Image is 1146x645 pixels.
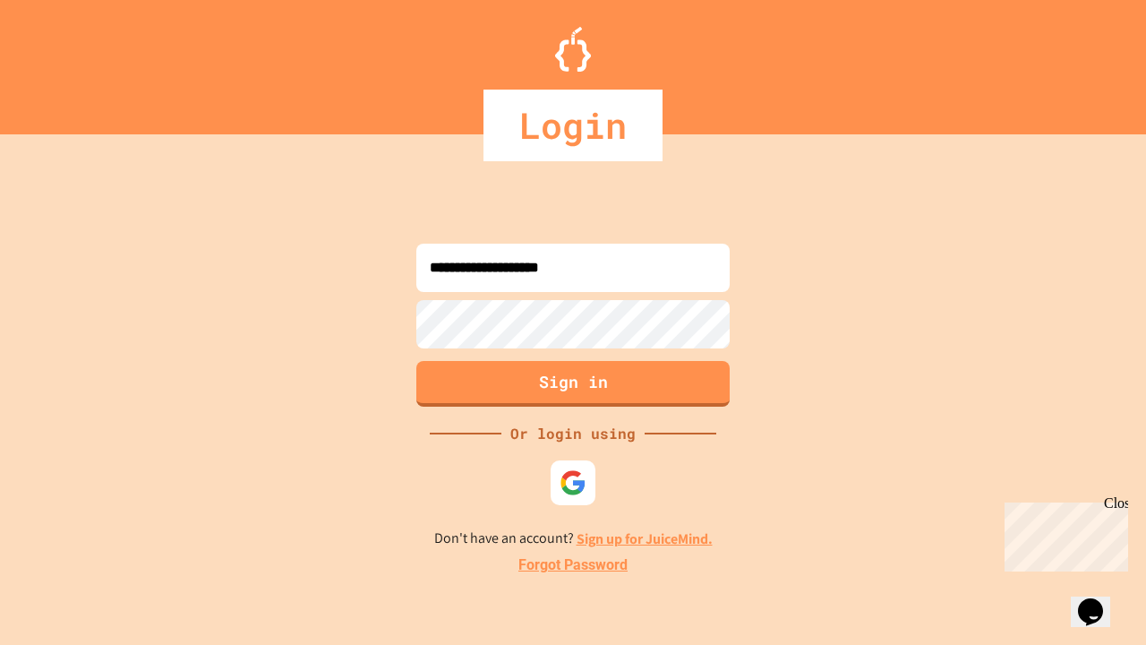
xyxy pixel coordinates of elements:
iframe: chat widget [997,495,1128,572]
div: Login [483,90,663,161]
a: Forgot Password [518,555,628,576]
div: Chat with us now!Close [7,7,124,114]
button: Sign in [416,361,730,407]
a: Sign up for JuiceMind. [577,529,713,548]
img: Logo.svg [555,27,591,72]
div: Or login using [501,423,645,444]
p: Don't have an account? [434,528,713,550]
iframe: chat widget [1071,573,1128,627]
img: google-icon.svg [560,469,586,496]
